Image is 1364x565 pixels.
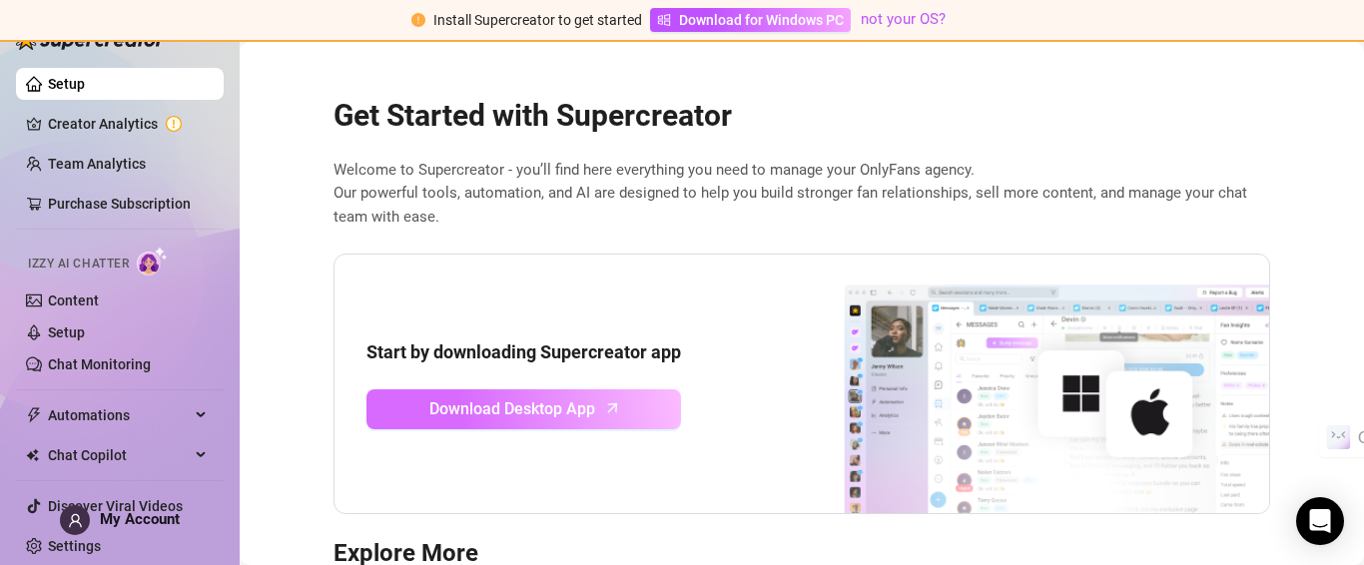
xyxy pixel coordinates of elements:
a: Chat Monitoring [48,356,151,372]
a: Settings [48,538,101,554]
span: Chat Copilot [48,439,190,471]
strong: Start by downloading Supercreator app [366,341,681,362]
a: Download Desktop Apparrow-up [366,389,681,429]
a: Setup [48,76,85,92]
span: exclamation-circle [411,13,425,27]
a: Creator Analytics exclamation-circle [48,108,208,140]
a: Setup [48,324,85,340]
h2: Get Started with Supercreator [334,97,1270,135]
img: download app [770,255,1269,514]
a: not your OS? [861,10,946,28]
span: Download for Windows PC [679,9,844,31]
span: Automations [48,399,190,431]
img: AI Chatter [137,247,168,276]
img: Chat Copilot [26,448,39,462]
a: Content [48,292,99,308]
span: My Account [100,510,180,528]
a: Purchase Subscription [48,196,191,212]
span: Install Supercreator to get started [433,12,642,28]
span: arrow-up [601,396,624,419]
span: Welcome to Supercreator - you’ll find here everything you need to manage your OnlyFans agency. Ou... [334,159,1270,230]
span: user [68,513,83,528]
span: Izzy AI Chatter [28,255,129,274]
a: Download for Windows PC [650,8,851,32]
span: Download Desktop App [429,396,595,421]
span: windows [657,13,671,27]
a: Team Analytics [48,156,146,172]
span: thunderbolt [26,407,42,423]
a: Discover Viral Videos [48,498,183,514]
div: Open Intercom Messenger [1296,497,1344,545]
